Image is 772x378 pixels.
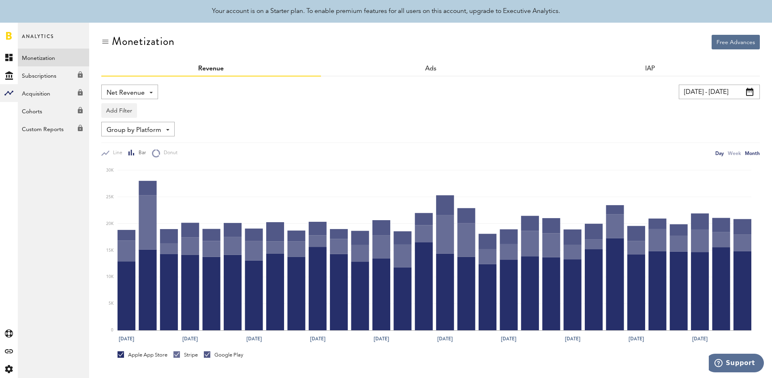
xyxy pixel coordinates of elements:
div: Monetization [112,35,175,48]
text: [DATE] [374,335,389,342]
a: Custom Reports [18,120,89,138]
a: Ads [425,66,436,72]
div: Week [728,149,741,157]
span: Net Revenue [107,86,145,100]
text: [DATE] [629,335,644,342]
div: Your account is on a Starter plan. To enable premium features for all users on this account, upgr... [212,6,560,16]
div: Apple App Store [118,351,167,359]
span: Donut [160,150,177,157]
a: Subscriptions [18,66,89,84]
text: 30K [106,168,114,172]
iframe: Opens a widget where you can find more information [709,354,764,374]
div: Google Play [204,351,243,359]
a: Acquisition [18,84,89,102]
a: Monetization [18,49,89,66]
text: 10K [106,275,114,279]
button: Free Advances [712,35,760,49]
a: Cohorts [18,102,89,120]
text: [DATE] [437,335,453,342]
text: 5K [109,302,114,306]
span: Bar [135,150,146,157]
text: [DATE] [119,335,134,342]
a: IAP [645,66,655,72]
text: [DATE] [501,335,516,342]
text: 0 [111,328,113,332]
text: [DATE] [182,335,198,342]
text: [DATE] [246,335,262,342]
text: [DATE] [692,335,708,342]
span: Group by Platform [107,123,161,137]
div: Month [745,149,760,157]
div: Day [715,149,724,157]
text: 20K [106,222,114,226]
a: Revenue [198,66,224,72]
span: Line [109,150,122,157]
div: Stripe [173,351,198,359]
text: [DATE] [310,335,325,342]
text: 25K [106,195,114,199]
span: Analytics [22,32,54,49]
text: [DATE] [565,335,580,342]
text: 15K [106,248,114,253]
button: Add Filter [101,103,137,118]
